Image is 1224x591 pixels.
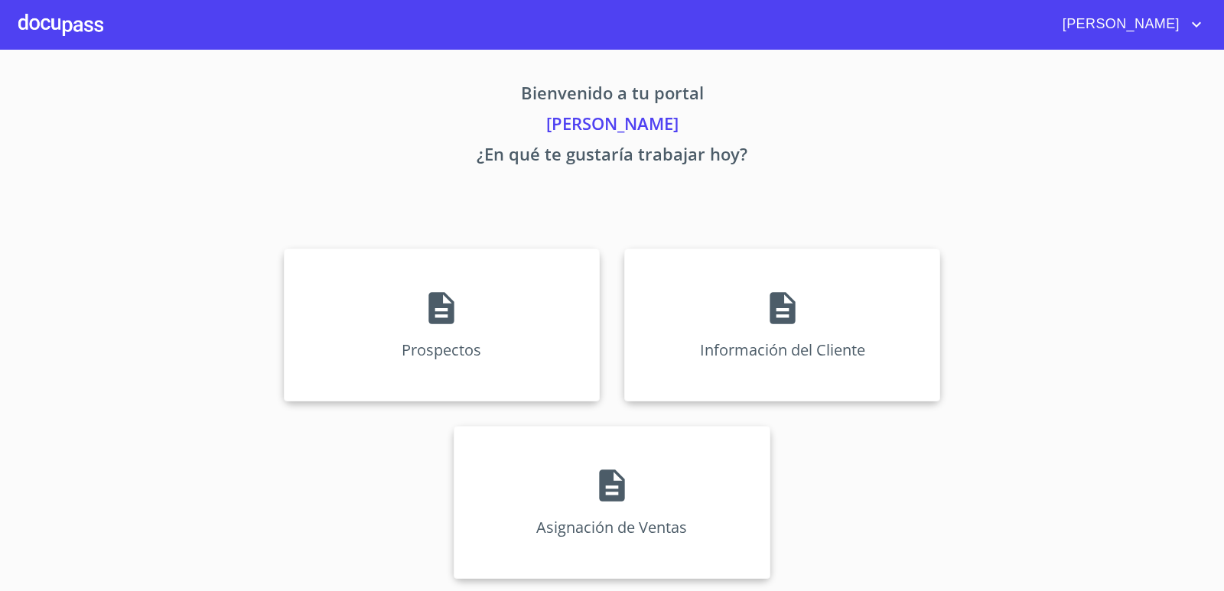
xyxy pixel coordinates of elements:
[700,339,865,360] p: Información del Cliente
[141,141,1083,172] p: ¿En qué te gustaría trabajar hoy?
[1051,12,1206,37] button: account of current user
[1051,12,1187,37] span: [PERSON_NAME]
[536,517,687,537] p: Asignación de Ventas
[402,339,481,360] p: Prospectos
[141,80,1083,111] p: Bienvenido a tu portal
[141,111,1083,141] p: [PERSON_NAME]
